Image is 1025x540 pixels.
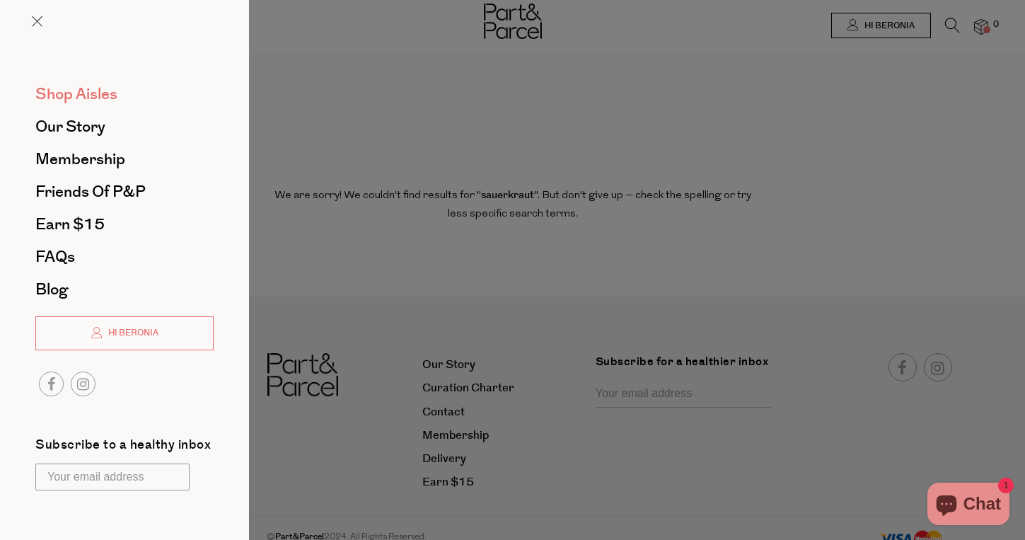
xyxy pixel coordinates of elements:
[35,148,125,171] span: Membership
[35,249,214,265] a: FAQs
[35,83,117,105] span: Shop Aisles
[35,151,214,167] a: Membership
[35,246,75,268] span: FAQs
[35,213,105,236] span: Earn $15
[35,316,214,350] a: Hi Beronia
[923,483,1014,529] inbox-online-store-chat: Shopify online store chat
[35,282,214,297] a: Blog
[35,86,214,102] a: Shop Aisles
[35,115,105,138] span: Our Story
[105,327,158,339] span: Hi Beronia
[35,217,214,232] a: Earn $15
[35,278,68,301] span: Blog
[35,184,214,200] a: Friends of P&P
[35,180,146,203] span: Friends of P&P
[35,119,214,134] a: Our Story
[35,464,190,490] input: Your email address
[35,439,211,456] label: Subscribe to a healthy inbox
